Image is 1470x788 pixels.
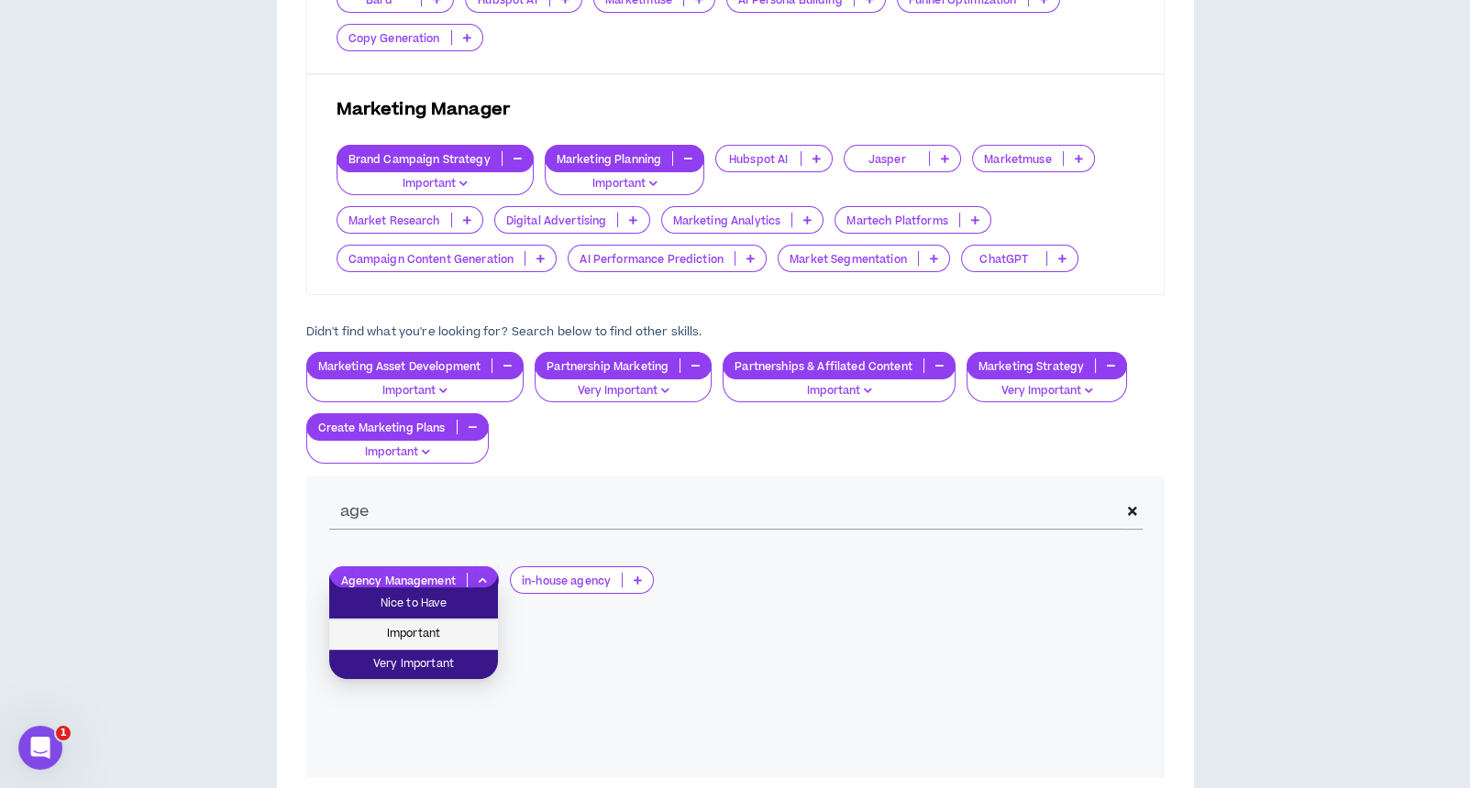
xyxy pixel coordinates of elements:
p: Important [557,176,693,192]
input: Type here to search all skills [329,495,1124,530]
p: Marketmuse [973,152,1062,166]
p: Market Research [337,213,451,227]
button: Very Important [967,367,1128,402]
p: Market Segmentation [779,252,918,266]
p: Create Marketing Plans [307,421,457,434]
button: Important [306,429,489,464]
p: Marketing Analytics [662,213,792,227]
button: Important [545,160,705,195]
p: Marketing Planning [546,152,673,166]
p: AI Performance Prediction [569,252,735,266]
iframe: Intercom live chat [18,726,62,770]
p: Marketing Asset Development [307,359,492,373]
p: Digital Advertising [495,213,618,227]
p: Hubspot AI [716,152,801,166]
span: Very Important [340,654,487,674]
span: Nice to Have [340,594,487,614]
p: Marketing Manager [337,97,1134,123]
span: Important [340,624,487,644]
p: ChatGPT [962,252,1046,266]
button: Very Important [535,367,712,402]
p: Important [348,176,522,192]
p: in-house agency [511,574,622,587]
span: 1 [56,726,71,740]
p: Marketing Strategy [967,359,1096,373]
p: Jasper [845,152,929,166]
p: Brand Campaign Strategy [337,152,502,166]
p: Copy Generation [337,31,451,45]
p: Agency Management [330,574,467,587]
p: Didn't find what you're looking for? Search below to find other skills. [306,324,1165,339]
p: Campaign Content Generation [337,252,525,266]
button: Important [723,367,955,402]
p: Very Important [547,383,700,399]
p: Important [318,444,477,461]
p: Partnership Marketing [536,359,680,373]
p: Martech Platforms [835,213,958,227]
p: Partnerships & Affilated Content [724,359,923,373]
p: Very Important [978,383,1116,399]
p: Important [318,383,513,399]
button: Important [306,367,525,402]
button: Important [337,160,534,195]
p: Important [735,383,943,399]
